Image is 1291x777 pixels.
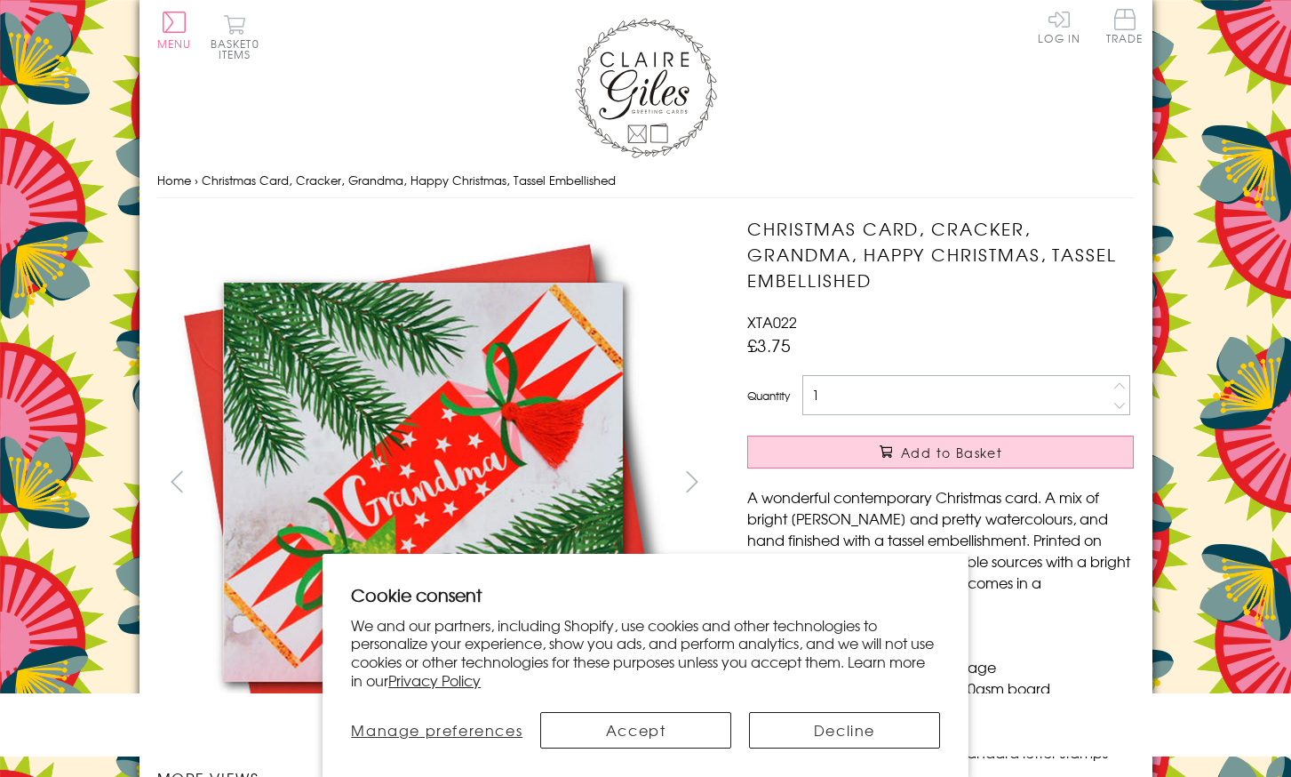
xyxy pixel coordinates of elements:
[202,172,616,188] span: Christmas Card, Cracker, Grandma, Happy Christmas, Tassel Embellished
[157,461,197,501] button: prev
[351,616,940,690] p: We and our partners, including Shopify, use cookies and other technologies to personalize your ex...
[747,486,1134,614] p: A wonderful contemporary Christmas card. A mix of bright [PERSON_NAME] and pretty watercolours, a...
[747,311,797,332] span: XTA022
[157,36,192,52] span: Menu
[747,436,1134,469] button: Add to Basket
[1106,9,1144,44] span: Trade
[157,172,191,188] a: Home
[156,216,689,749] img: Christmas Card, Cracker, Grandma, Happy Christmas, Tassel Embellished
[672,461,712,501] button: next
[351,712,522,749] button: Manage preferences
[211,14,259,60] button: Basket0 items
[195,172,198,188] span: ›
[749,712,940,749] button: Decline
[540,712,731,749] button: Accept
[712,216,1245,749] img: Christmas Card, Cracker, Grandma, Happy Christmas, Tassel Embellished
[1038,9,1080,44] a: Log In
[157,163,1135,199] nav: breadcrumbs
[351,719,522,741] span: Manage preferences
[388,669,481,691] a: Privacy Policy
[219,36,259,62] span: 0 items
[901,444,1002,461] span: Add to Basket
[747,332,791,357] span: £3.75
[747,216,1134,292] h1: Christmas Card, Cracker, Grandma, Happy Christmas, Tassel Embellished
[575,18,717,158] img: Claire Giles Greetings Cards
[157,12,192,49] button: Menu
[1106,9,1144,47] a: Trade
[747,388,790,404] label: Quantity
[351,582,940,607] h2: Cookie consent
